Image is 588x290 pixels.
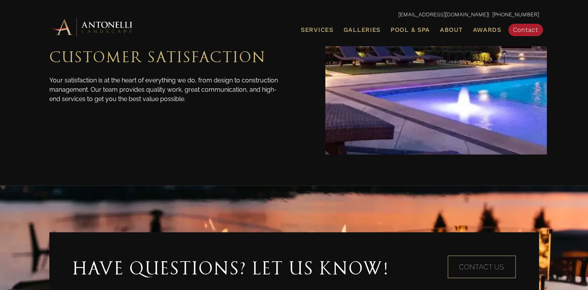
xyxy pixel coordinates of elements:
[301,27,333,33] span: Services
[49,48,266,66] span: Customer Satisfaction
[49,76,286,104] p: Your satisfaction is at the heart of everything we do, from design to construction management. Ou...
[437,25,466,35] a: About
[387,25,433,35] a: Pool & Spa
[459,262,504,271] span: Contact Us
[448,255,516,278] a: Contact Us
[49,16,135,38] img: Antonelli Horizontal Logo
[344,26,380,33] span: Galleries
[513,26,538,33] span: Contact
[73,257,389,278] span: Have Questions? Let Us Know!
[340,25,384,35] a: Galleries
[469,25,504,35] a: Awards
[298,25,337,35] a: Services
[440,27,463,33] span: About
[49,10,539,20] p: | [PHONE_NUMBER]
[391,26,430,33] span: Pool & Spa
[473,26,501,33] span: Awards
[508,24,543,36] a: Contact
[398,11,488,17] a: [EMAIL_ADDRESS][DOMAIN_NAME]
